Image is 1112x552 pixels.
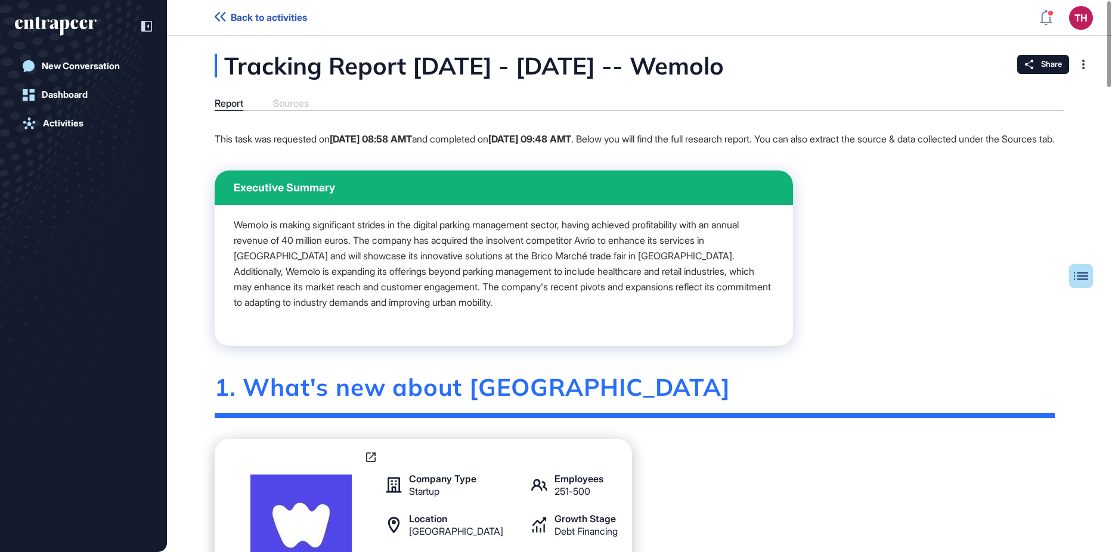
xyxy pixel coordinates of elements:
div: Company Type [409,474,476,483]
span: Executive Summary [234,182,335,193]
a: Dashboard [15,83,152,107]
a: New Conversation [15,54,152,78]
span: Share [1041,60,1062,69]
div: Tracking Report [DATE] - [DATE] -- Wemolo [215,54,843,77]
button: TH [1069,6,1093,30]
a: Back to activities [215,12,307,23]
div: Location [409,514,447,523]
div: 251-500 [555,486,590,496]
div: New Conversation [42,61,120,72]
strong: [DATE] 08:58 AMT [330,133,412,145]
p: This task was requested on and completed on . Below you will find the full research report. You c... [215,131,1055,147]
div: Report [215,98,243,109]
div: Dashboard [42,89,88,100]
div: Startup [409,486,439,496]
div: entrapeer-logo [15,17,97,36]
p: Wemolo is making significant strides in the digital parking management sector, having achieved pr... [234,217,774,310]
strong: [DATE] 09:48 AMT [488,133,571,145]
div: [GEOGRAPHIC_DATA] [409,526,503,536]
span: Back to activities [231,12,307,23]
div: Employees [555,474,603,483]
div: 1. What's new about [GEOGRAPHIC_DATA] [215,373,1055,418]
div: Activities [43,118,83,129]
a: Activities [15,111,152,135]
div: Growth Stage [555,514,616,523]
div: Debt Financing [555,526,618,536]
